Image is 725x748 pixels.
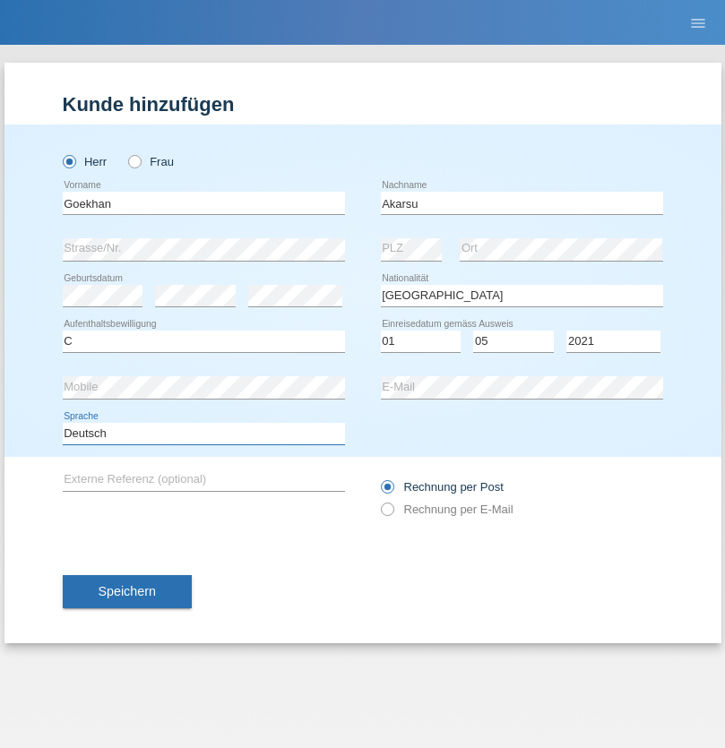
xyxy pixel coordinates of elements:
button: Speichern [63,575,192,609]
input: Frau [128,155,140,167]
i: menu [689,14,707,32]
label: Frau [128,155,174,168]
span: Speichern [99,584,156,598]
input: Rechnung per Post [381,480,393,503]
label: Rechnung per Post [381,480,504,494]
a: menu [680,17,716,28]
h1: Kunde hinzufügen [63,93,663,116]
input: Herr [63,155,74,167]
label: Herr [63,155,108,168]
label: Rechnung per E-Mail [381,503,514,516]
input: Rechnung per E-Mail [381,503,393,525]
